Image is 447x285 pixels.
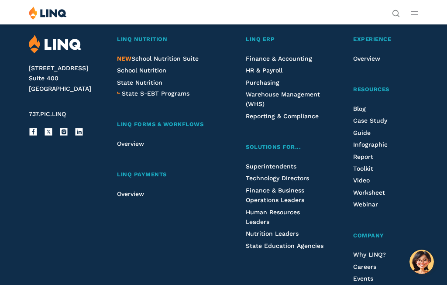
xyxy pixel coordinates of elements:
a: Careers [353,263,376,270]
a: Finance & Accounting [246,55,312,62]
span: State S-EBT Programs [122,90,189,97]
span: 737.PIC.LINQ [29,110,66,117]
a: Overview [353,55,380,62]
address: [STREET_ADDRESS] Suite 400 [GEOGRAPHIC_DATA] [29,63,104,94]
a: LINQ Forms & Workflows [117,120,217,129]
a: Reporting & Compliance [246,113,319,120]
span: Resources [353,86,389,93]
span: Experience [353,36,391,42]
a: Webinar [353,201,378,208]
a: State Nutrition [117,79,162,86]
a: Video [353,177,370,184]
a: Purchasing [246,79,279,86]
span: LINQ Nutrition [117,36,167,42]
a: Report [353,153,373,160]
a: Blog [353,105,366,112]
a: State S-EBT Programs [122,89,189,98]
span: LINQ Payments [117,171,167,178]
a: NEWSchool Nutrition Suite [117,55,199,62]
a: Toolkit [353,165,373,172]
a: School Nutrition [117,67,166,74]
nav: Utility Navigation [392,6,400,17]
img: LINQ | K‑12 Software [29,35,82,54]
span: LINQ Forms & Workflows [117,121,203,127]
a: Nutrition Leaders [246,230,299,237]
span: Company [353,232,384,239]
a: LINQ ERP [246,35,324,44]
a: Superintendents [246,163,296,170]
a: Facebook [29,127,38,136]
button: Open Main Menu [411,8,418,18]
a: Resources [353,85,418,94]
a: Worksheet [353,189,385,196]
a: LINQ Payments [117,170,217,179]
button: Open Search Bar [392,9,400,17]
span: NEW [117,55,131,62]
a: Why LINQ? [353,251,386,258]
a: Technology Directors [246,175,309,182]
a: Infographic [353,141,388,148]
span: School Nutrition Suite [117,55,199,62]
a: Overview [117,140,144,147]
a: HR & Payroll [246,67,282,74]
a: Instagram [59,127,68,136]
img: LINQ | K‑12 Software [29,6,67,20]
a: Case Study [353,117,387,124]
a: LINQ Nutrition [117,35,217,44]
a: Human Resources Leaders [246,209,300,225]
span: LINQ ERP [246,36,275,42]
a: Warehouse Management (WHS) [246,91,320,107]
a: Events [353,275,373,282]
a: X [44,127,53,136]
button: Hello, have a question? Let’s chat. [409,250,434,274]
a: State Education Agencies [246,242,323,249]
a: Overview [117,190,144,197]
a: LinkedIn [75,127,83,136]
a: Finance & Business Operations Leaders [246,187,304,203]
a: Experience [353,35,418,44]
a: Guide [353,129,371,136]
a: Company [353,231,418,240]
